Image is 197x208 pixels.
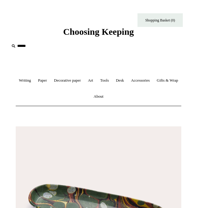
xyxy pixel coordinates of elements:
[63,31,134,36] a: Choosing Keeping
[51,73,84,89] a: Decorative paper
[97,73,112,89] a: Tools
[16,73,34,89] a: Writing
[113,73,127,89] a: Desk
[35,73,50,89] a: Paper
[91,89,107,105] a: About
[63,27,134,37] span: Choosing Keeping
[128,73,153,89] a: Accessories
[137,13,183,27] a: Shopping Basket (0)
[154,73,181,89] a: Gifts & Wrap
[85,73,96,89] a: Art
